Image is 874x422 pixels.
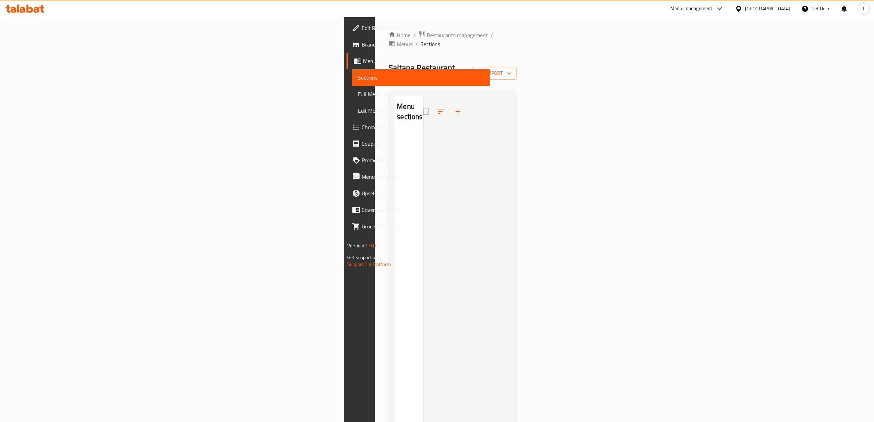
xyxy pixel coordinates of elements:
div: [GEOGRAPHIC_DATA] [745,5,790,12]
button: Add section [450,103,466,120]
a: Menus [347,53,490,69]
a: Edit Menu [352,102,490,119]
span: Upsell [362,189,484,197]
span: Promotions [362,156,484,164]
span: Coupons [362,140,484,148]
a: Menu disclaimer [347,168,490,185]
a: Support.OpsPlatform [347,260,391,269]
span: Branches [362,40,484,49]
span: Menu disclaimer [362,173,484,181]
span: Edit Menu [358,106,484,115]
span: Edit Restaurant [362,24,484,32]
button: import [472,67,516,80]
span: import [478,69,511,78]
a: Choice Groups [347,119,490,135]
div: Menu-management [670,4,713,13]
a: Coverage Report [347,202,490,218]
li: / [491,31,493,39]
span: Get support on: [347,253,379,262]
span: Full Menu View [358,90,484,98]
span: l [863,5,864,12]
a: Branches [347,36,490,53]
a: Full Menu View [352,86,490,102]
span: Coverage Report [362,206,484,214]
span: Grocery Checklist [362,222,484,230]
span: Choice Groups [362,123,484,131]
a: Promotions [347,152,490,168]
a: Grocery Checklist [347,218,490,235]
span: Version: [347,241,364,250]
nav: Menu sections [394,128,423,134]
span: 1.0.0 [365,241,376,250]
span: Menus [363,57,484,65]
a: Coupons [347,135,490,152]
a: Edit Restaurant [347,20,490,36]
a: Sections [352,69,490,86]
a: Upsell [347,185,490,202]
span: Sections [358,73,484,82]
